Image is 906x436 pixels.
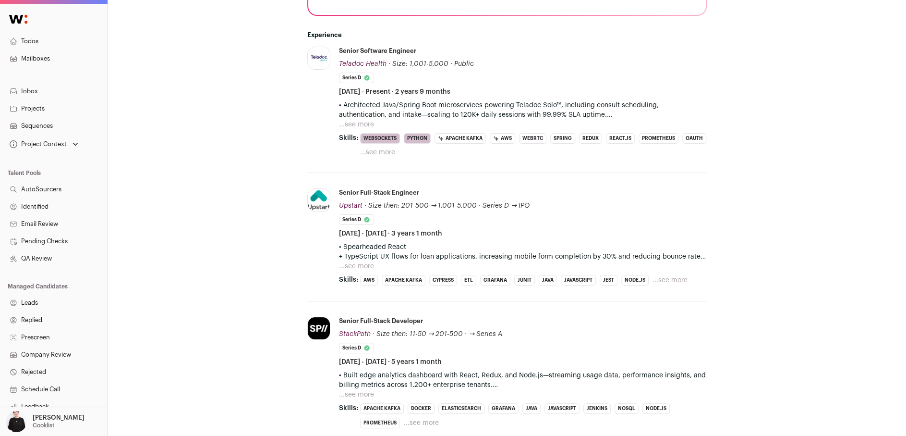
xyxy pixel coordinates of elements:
span: → Series A [469,331,502,337]
span: [DATE] - [DATE] · 3 years 1 month [339,229,442,238]
li: Java [522,403,541,414]
li: Series D [339,214,374,225]
span: Series D → IPO [483,202,530,209]
button: Open dropdown [4,411,86,432]
button: ...see more [339,120,374,129]
img: 9240684-medium_jpg [6,411,27,432]
li: Docker [408,403,435,414]
p: Cooklist [33,422,54,429]
li: Prometheus [360,418,400,428]
span: Skills: [339,275,358,285]
li: Java [539,275,557,286]
div: Senior Software Engineer [339,47,416,55]
img: b62aa42298112786ee09b448f8424fe8214e8e4b0f39baff56fdf86041132ec2.jpg [308,189,330,211]
span: StackPath [339,331,371,337]
p: • Architected Java/Spring Boot microservices powering Teladoc Solo™, including consult scheduling... [339,100,707,120]
li: Jest [600,275,617,286]
li: JUnit [514,275,535,286]
li: WebSockets [360,133,400,144]
li: WebRTC [519,133,546,144]
li: Jenkins [583,403,611,414]
span: Upstart [339,202,362,209]
p: • Built edge analytics dashboard with React, Redux, and Node.js—streaming usage data, performance... [339,371,707,390]
li: ETL [461,275,476,286]
div: Senior Full-Stack Developer [339,317,423,325]
span: · [450,59,452,69]
span: Teladoc Health [339,61,387,67]
span: [DATE] - Present · 2 years 9 months [339,87,450,97]
li: Prometheus [639,133,678,144]
li: Python [404,133,431,144]
li: Spring [550,133,575,144]
h2: Experience [307,31,707,39]
div: Senior Full-Stack Engineer [339,188,419,197]
li: AWS [360,275,378,286]
li: Apache Kafka [435,133,486,144]
li: Grafana [480,275,510,286]
li: Node.js [642,403,670,414]
li: Redux [579,133,602,144]
li: JavaScript [561,275,596,286]
span: · Size then: 11-50 → 201-500 [373,331,463,337]
li: Node.js [621,275,649,286]
button: ...see more [652,275,688,285]
li: Series D [339,73,374,83]
span: · [465,329,467,339]
li: React.js [606,133,635,144]
span: · Size: 1,001-5,000 [388,61,448,67]
span: Public [454,61,474,67]
span: Skills: [339,133,358,143]
li: Apache Kafka [360,403,404,414]
img: 5680a83231a76a93665f7101c49554a5cdbdeab256513a312348a08f6454b011.jpg [308,317,330,339]
span: · [479,201,481,211]
button: ...see more [339,390,374,399]
li: Series D [339,343,374,353]
li: Elasticsearch [438,403,484,414]
span: · Size then: 201-500 → 1,001-5,000 [364,202,477,209]
li: Grafana [488,403,519,414]
button: ...see more [404,418,439,428]
p: [PERSON_NAME] [33,414,85,422]
button: ...see more [360,148,395,157]
div: Project Context [8,140,67,148]
li: Cypress [429,275,457,286]
li: JavaScript [544,403,580,414]
img: Wellfound [4,10,33,29]
li: AWS [490,133,515,144]
button: Open dropdown [8,137,80,151]
li: OAuth [682,133,706,144]
button: ...see more [339,262,374,271]
span: Skills: [339,403,358,413]
p: • Spearheaded React + TypeScript UX flows for loan applications, increasing mobile form completio... [339,242,707,262]
li: NoSQL [615,403,639,414]
li: Apache Kafka [382,275,425,286]
img: d7bea655d3959adb903937b68695b1d4ea088acfcab0fb94921fb4b0ace6fc5a.jpg [308,47,330,69]
span: [DATE] - [DATE] · 5 years 1 month [339,357,442,367]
